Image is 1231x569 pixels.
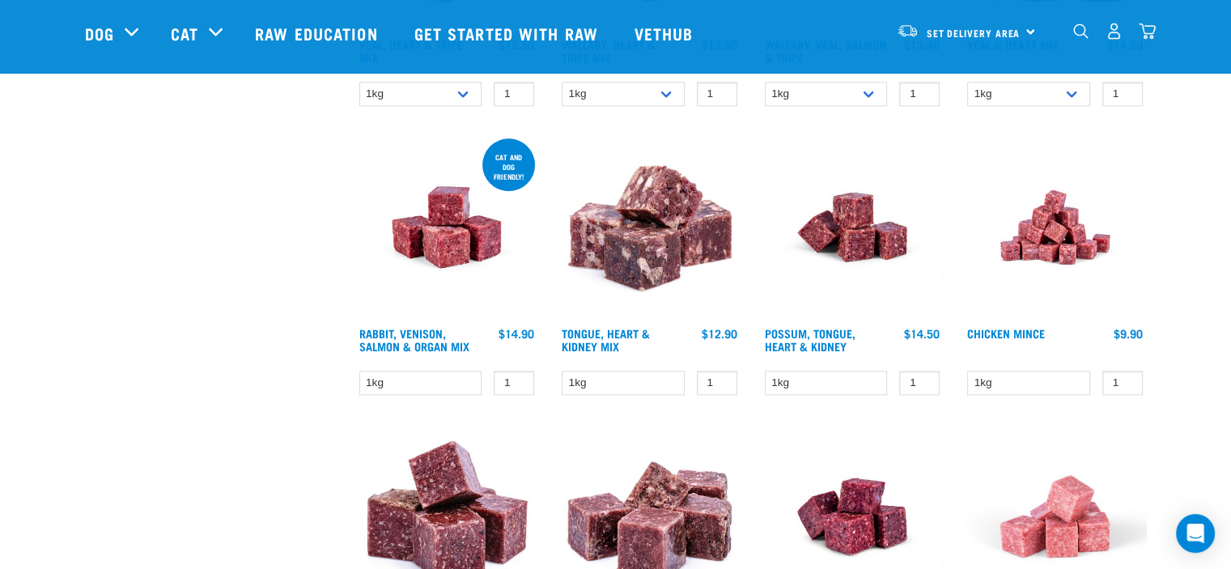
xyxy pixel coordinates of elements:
[494,82,534,107] input: 1
[967,330,1045,336] a: Chicken Mince
[562,330,650,349] a: Tongue, Heart & Kidney Mix
[618,1,714,66] a: Vethub
[897,23,919,38] img: van-moving.png
[697,371,737,396] input: 1
[239,1,397,66] a: Raw Education
[899,82,940,107] input: 1
[1102,82,1143,107] input: 1
[963,135,1147,319] img: Chicken M Ince 1613
[697,82,737,107] input: 1
[899,371,940,396] input: 1
[499,327,534,340] div: $14.90
[702,327,737,340] div: $12.90
[1106,23,1123,40] img: user.png
[1073,23,1089,39] img: home-icon-1@2x.png
[1176,514,1215,553] div: Open Intercom Messenger
[359,330,469,349] a: Rabbit, Venison, Salmon & Organ Mix
[398,1,618,66] a: Get started with Raw
[904,327,940,340] div: $14.50
[494,371,534,396] input: 1
[761,135,944,319] img: Possum Tongue Heart Kidney 1682
[1139,23,1156,40] img: home-icon@2x.png
[85,21,114,45] a: Dog
[171,21,198,45] a: Cat
[558,135,741,319] img: 1167 Tongue Heart Kidney Mix 01
[482,145,535,189] div: Cat and dog friendly!
[927,30,1021,36] span: Set Delivery Area
[1114,327,1143,340] div: $9.90
[355,135,539,319] img: Rabbit Venison Salmon Organ 1688
[1102,371,1143,396] input: 1
[765,330,855,349] a: Possum, Tongue, Heart & Kidney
